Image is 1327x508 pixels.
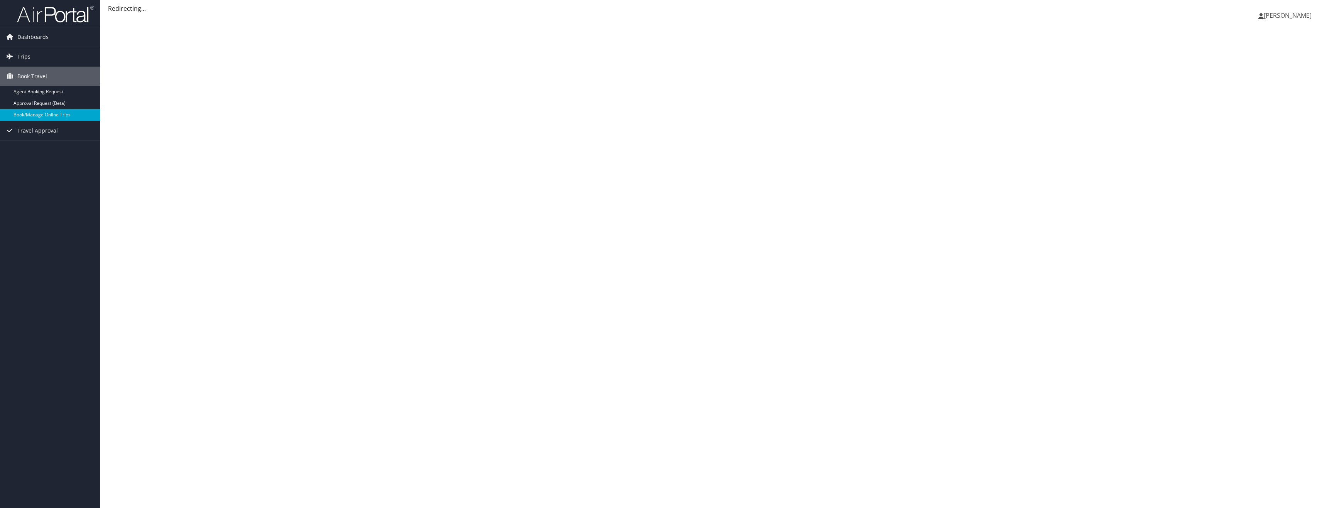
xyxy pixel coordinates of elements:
span: Travel Approval [17,121,58,140]
div: Redirecting... [108,4,1319,13]
img: airportal-logo.png [17,5,94,23]
span: Book Travel [17,67,47,86]
span: Trips [17,47,30,66]
a: [PERSON_NAME] [1258,4,1319,27]
span: [PERSON_NAME] [1264,11,1312,20]
span: Dashboards [17,27,49,47]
